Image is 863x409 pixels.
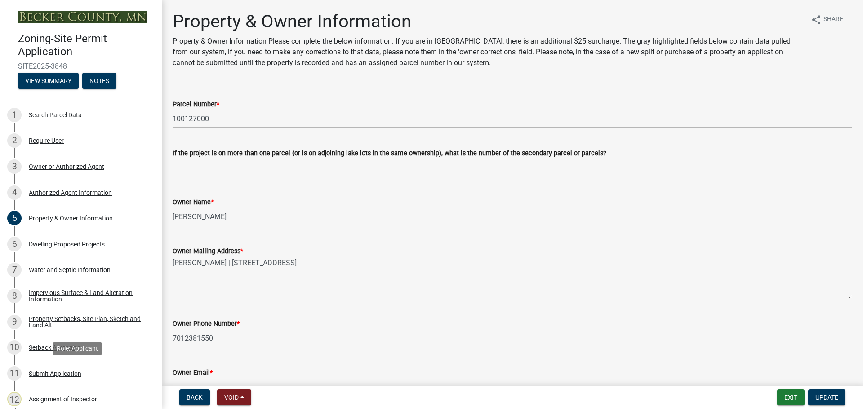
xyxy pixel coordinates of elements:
[173,36,804,68] p: Property & Owner Information Please complete the below information. If you are in [GEOGRAPHIC_DAT...
[179,389,210,405] button: Back
[777,389,805,405] button: Exit
[173,11,804,32] h1: Property & Owner Information
[29,112,82,118] div: Search Parcel Data
[7,289,22,303] div: 8
[7,340,22,355] div: 10
[29,137,64,144] div: Require User
[7,366,22,381] div: 11
[29,316,147,328] div: Property Setbacks, Site Plan, Sketch and Land Alt
[82,78,116,85] wm-modal-confirm: Notes
[18,73,79,89] button: View Summary
[29,189,112,196] div: Authorized Agent Information
[804,11,850,28] button: shareShare
[217,389,251,405] button: Void
[82,73,116,89] button: Notes
[7,133,22,148] div: 2
[811,14,822,25] i: share
[173,370,213,376] label: Owner Email
[29,396,97,402] div: Assignment of Inspector
[29,241,105,247] div: Dwelling Proposed Projects
[18,62,144,70] span: SITE2025-3848
[29,163,104,170] div: Owner or Authorized Agent
[187,394,203,401] span: Back
[7,108,22,122] div: 1
[815,394,838,401] span: Update
[29,370,81,377] div: Submit Application
[808,389,845,405] button: Update
[18,32,155,58] h4: Zoning-Site Permit Application
[29,215,113,221] div: Property & Owner Information
[7,263,22,277] div: 7
[173,101,219,108] label: Parcel Number
[173,248,243,255] label: Owner Mailing Address
[7,211,22,225] div: 5
[173,199,214,206] label: Owner Name
[173,321,240,327] label: Owner Phone Number
[7,315,22,329] div: 9
[29,267,111,273] div: Water and Septic Information
[18,78,79,85] wm-modal-confirm: Summary
[823,14,843,25] span: Share
[29,290,147,302] div: Impervious Surface & Land Alteration Information
[7,185,22,200] div: 4
[53,342,102,355] div: Role: Applicant
[7,237,22,251] div: 6
[18,11,147,23] img: Becker County, Minnesota
[29,344,81,351] div: Setback Averaging
[224,394,239,401] span: Void
[173,150,606,157] label: If the project is on more than one parcel (or is on adjoining lake lots in the same ownership), w...
[7,159,22,174] div: 3
[7,392,22,406] div: 12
